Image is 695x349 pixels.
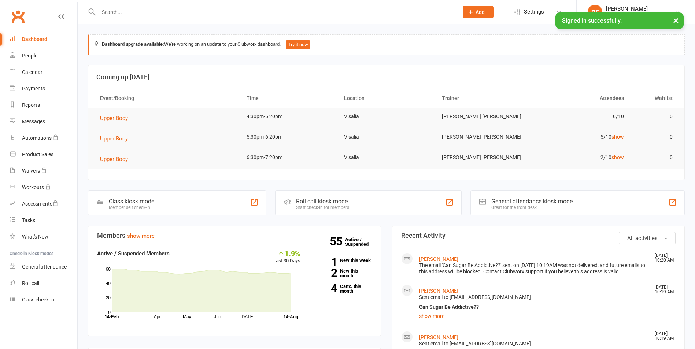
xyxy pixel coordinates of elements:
a: Product Sales [10,146,77,163]
a: [PERSON_NAME] [419,288,458,294]
button: × [669,12,683,28]
a: 1New this week [311,258,372,263]
td: 5/10 [533,128,630,146]
div: Calendar [22,69,42,75]
input: Search... [96,7,453,17]
time: [DATE] 10:19 AM [651,331,675,341]
span: Sent email to [EMAIL_ADDRESS][DOMAIN_NAME] [419,294,531,300]
td: [PERSON_NAME] [PERSON_NAME] [435,128,533,146]
td: 0 [631,128,679,146]
a: Class kiosk mode [10,292,77,308]
a: 55Active / Suspended [345,232,377,252]
div: Dashboard [22,36,47,42]
a: Calendar [10,64,77,80]
span: All activities [627,235,658,241]
strong: 2 [311,267,337,278]
div: Messages [22,119,45,124]
td: 4:30pm-5:20pm [240,108,337,125]
time: [DATE] 10:19 AM [651,285,675,294]
div: Class check-in [22,297,54,303]
a: show more [127,233,155,239]
div: Great for the front desk [491,205,573,210]
a: Payments [10,80,77,97]
a: What's New [10,229,77,245]
td: 0/10 [533,108,630,125]
div: Staff check-in for members [296,205,349,210]
th: Trainer [435,89,533,108]
div: Workouts [22,184,44,190]
span: Upper Body [100,135,128,142]
span: Upper Body [100,115,128,121]
a: Dashboard [10,31,77,48]
span: Sent email to [EMAIL_ADDRESS][DOMAIN_NAME] [419,341,531,346]
h3: Members [97,232,372,239]
td: [PERSON_NAME] [PERSON_NAME] [435,108,533,125]
button: Upper Body [100,134,133,143]
a: Clubworx [9,7,27,26]
a: General attendance kiosk mode [10,259,77,275]
div: Class kiosk mode [109,198,154,205]
th: Waitlist [631,89,679,108]
strong: Active / Suspended Members [97,250,170,257]
div: Last 30 Days [273,249,300,265]
div: Can Sugar Be Addictive?? [419,304,648,310]
h3: Coming up [DATE] [96,74,676,81]
div: General attendance [22,264,67,270]
span: Add [476,9,485,15]
span: Settings [524,4,544,20]
a: show more [419,311,648,321]
div: Tasks [22,217,35,223]
a: Roll call [10,275,77,292]
td: 5:30pm-6:20pm [240,128,337,146]
strong: Dashboard upgrade available: [102,41,164,47]
h3: Recent Activity [401,232,676,239]
time: [DATE] 10:20 AM [651,253,675,263]
a: show [611,154,624,160]
td: 0 [631,108,679,125]
div: Automations [22,135,52,141]
div: What's New [22,234,48,240]
button: Try it now [286,40,310,49]
strong: 1 [311,257,337,268]
a: Tasks [10,212,77,229]
button: Upper Body [100,155,133,164]
button: All activities [619,232,676,244]
a: Automations [10,130,77,146]
a: [PERSON_NAME] [419,256,458,262]
a: 2New this month [311,269,372,278]
div: Member self check-in [109,205,154,210]
span: Upper Body [100,156,128,162]
div: Roll call [22,280,39,286]
strong: 4 [311,283,337,294]
div: Assessments [22,201,58,207]
div: We're working on an update to your Clubworx dashboard. [88,34,685,55]
div: Roll call kiosk mode [296,198,349,205]
a: Assessments [10,196,77,212]
div: 1.9% [273,249,300,257]
strong: 55 [330,236,345,247]
a: People [10,48,77,64]
span: Signed in successfully. [562,17,622,24]
div: Payments [22,86,45,91]
div: PS [588,5,602,19]
td: 2/10 [533,149,630,166]
div: [PERSON_NAME] [606,5,674,12]
div: Reports [22,102,40,108]
div: General attendance kiosk mode [491,198,573,205]
a: Workouts [10,179,77,196]
td: Visalia [337,149,435,166]
td: Visalia [337,128,435,146]
div: Product Sales [22,151,53,157]
th: Time [240,89,337,108]
a: Reports [10,97,77,113]
a: Waivers [10,163,77,179]
div: Waivers [22,168,40,174]
a: 4Canx. this month [311,284,372,293]
th: Event/Booking [93,89,240,108]
td: 6:30pm-7:20pm [240,149,337,166]
div: The email 'Can Sugar Be Addictive??' sent on [DATE] 10:19AM was not delivered, and future emails ... [419,262,648,275]
button: Upper Body [100,114,133,123]
div: People [22,53,37,59]
a: Messages [10,113,77,130]
td: Visalia [337,108,435,125]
